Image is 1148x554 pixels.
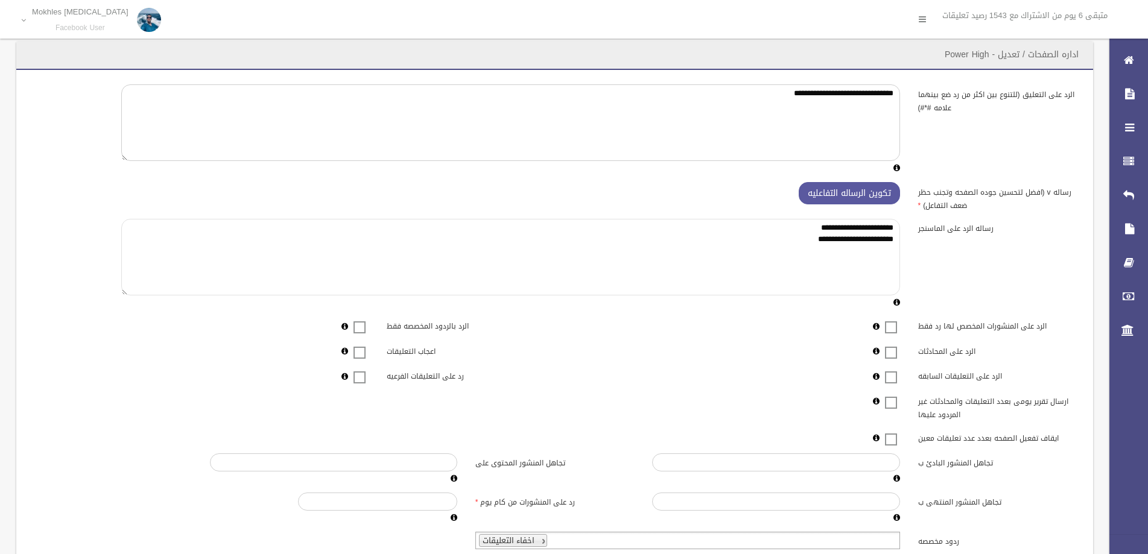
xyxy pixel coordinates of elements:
[378,316,554,333] label: الرد بالردود المخصصه فقط
[466,453,643,470] label: تجاهل المنشور المحتوى على
[378,367,554,383] label: رد على التعليقات الفرعيه
[909,428,1086,445] label: ايقاف تفعيل الصفحه بعدد عدد تعليقات معين
[466,493,643,509] label: رد على المنشورات من كام يوم
[909,219,1086,236] label: رساله الرد على الماسنجر
[799,182,900,204] button: تكوين الرساله التفاعليه
[909,532,1086,549] label: ردود مخصصه
[930,43,1093,66] header: اداره الصفحات / تعديل - Power High
[32,24,128,33] small: Facebook User
[909,453,1086,470] label: تجاهل المنشور البادئ ب
[32,7,128,16] p: Mokhles [MEDICAL_DATA]
[909,341,1086,358] label: الرد على المحادثات
[909,493,1086,509] label: تجاهل المنشور المنتهى ب
[909,367,1086,383] label: الرد على التعليقات السابقه
[909,84,1086,115] label: الرد على التعليق (للتنوع بين اكثر من رد ضع بينهما علامه #*#)
[909,391,1086,421] label: ارسال تقرير يومى بعدد التعليقات والمحادثات غير المردود عليها
[378,341,554,358] label: اعجاب التعليقات
[909,182,1086,212] label: رساله v (افضل لتحسين جوده الصفحه وتجنب حظر ضعف التفاعل)
[909,316,1086,333] label: الرد على المنشورات المخصص لها رد فقط
[483,533,534,548] span: اخفاء التعليقات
